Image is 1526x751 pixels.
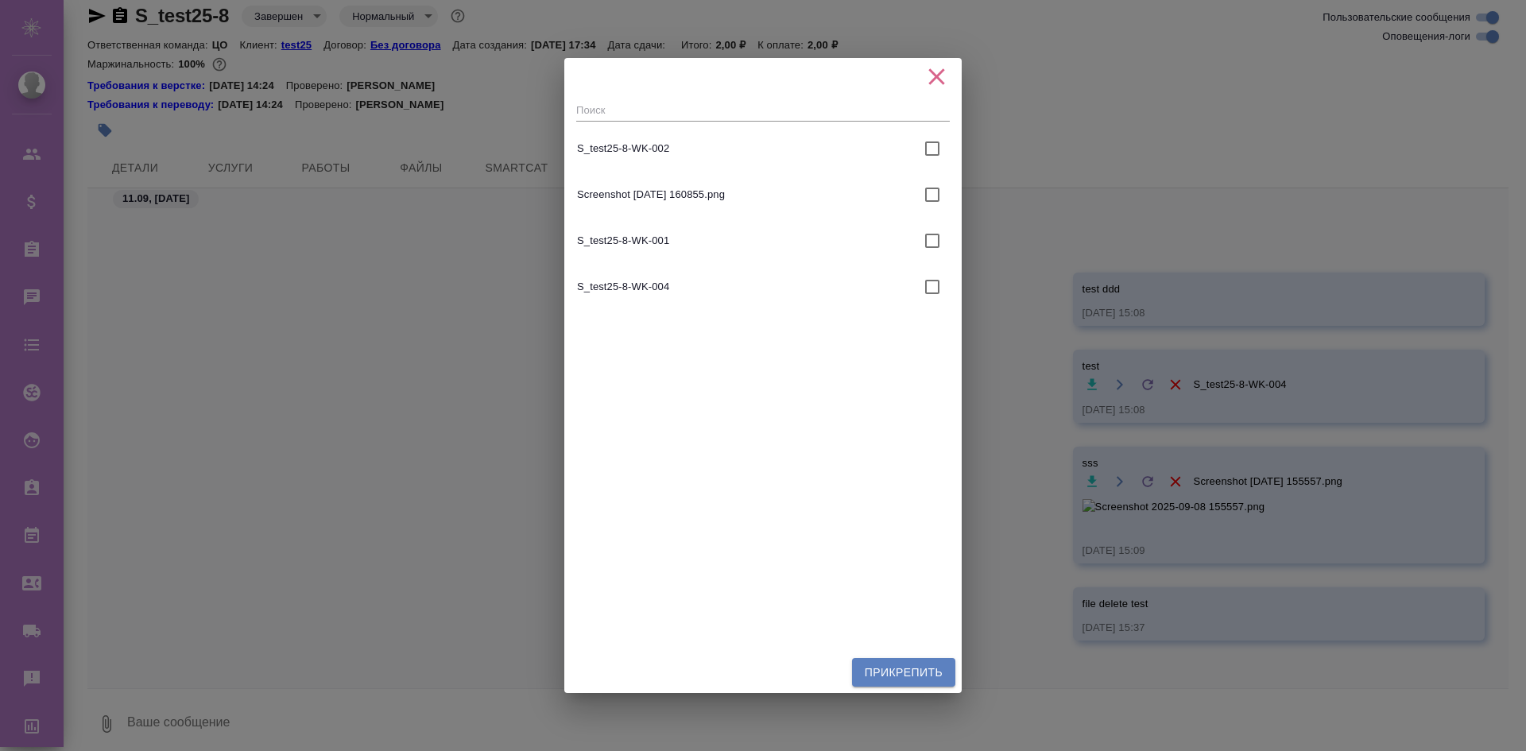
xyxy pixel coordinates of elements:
input: Поиск [576,99,950,122]
span: Прикрепить [865,663,943,683]
div: S_test25-8-WK-002 [564,126,962,172]
button: Прикрепить [852,658,955,687]
div: S_test25-8-WK-004 [564,264,962,310]
span: S_test25-8-WK-004 [577,279,916,295]
div: Screenshot [DATE] 160855.png [564,172,962,218]
span: S_test25-8-WK-002 [577,141,916,157]
span: Screenshot [DATE] 160855.png [577,187,916,203]
div: S_test25-8-WK-001 [564,218,962,264]
span: S_test25-8-WK-001 [577,233,916,249]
